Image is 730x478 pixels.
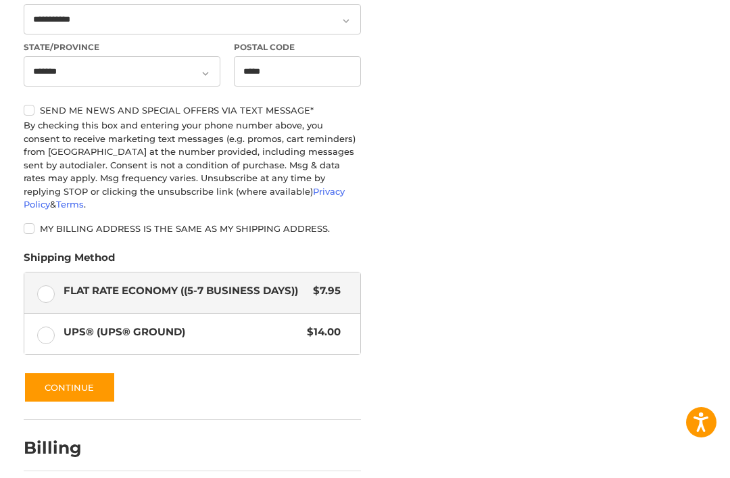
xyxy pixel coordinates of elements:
span: $14.00 [300,325,341,340]
legend: Shipping Method [24,250,115,272]
span: Flat Rate Economy ((5-7 Business Days)) [64,283,306,299]
label: My billing address is the same as my shipping address. [24,223,361,234]
a: Terms [56,199,84,210]
span: UPS® (UPS® Ground) [64,325,300,340]
a: Privacy Policy [24,186,345,210]
label: Send me news and special offers via text message* [24,105,361,116]
button: Continue [24,372,116,403]
div: By checking this box and entering your phone number above, you consent to receive marketing text ... [24,119,361,212]
label: State/Province [24,41,221,53]
span: $7.95 [306,283,341,299]
h2: Billing [24,437,103,458]
label: Postal Code [234,41,361,53]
